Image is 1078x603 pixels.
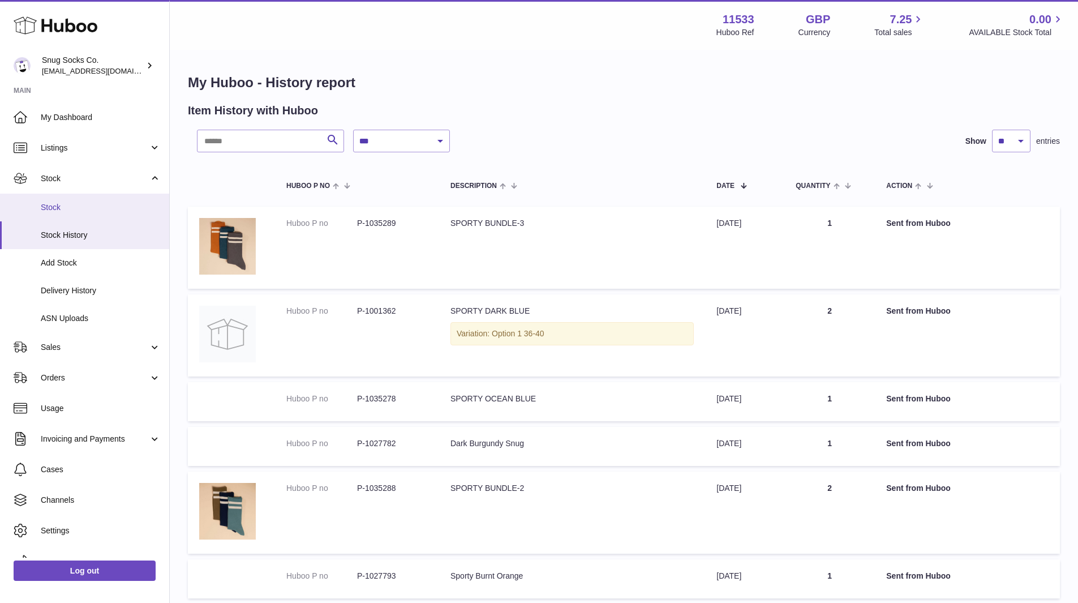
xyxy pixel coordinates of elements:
[886,219,951,228] strong: Sent from Huboo
[1029,12,1051,27] span: 0.00
[806,12,830,27] strong: GBP
[723,12,754,27] strong: 11533
[188,74,1060,92] h1: My Huboo - History report
[41,173,149,184] span: Stock
[357,571,428,581] dd: P-1027793
[784,472,875,554] td: 2
[41,495,161,506] span: Channels
[199,306,256,362] img: no-photo.jpg
[798,27,831,38] div: Currency
[450,322,694,345] div: Variation: Option 1 36-40
[1036,136,1060,147] span: entries
[705,427,784,466] td: [DATE]
[286,218,357,229] dt: Huboo P no
[439,472,705,554] td: SPORTY BUNDLE-2
[41,373,149,383] span: Orders
[41,112,161,123] span: My Dashboard
[357,483,428,494] dd: P-1035288
[796,182,830,190] span: Quantity
[886,439,951,448] strong: Sent from Huboo
[41,313,161,324] span: ASN Uploads
[784,427,875,466] td: 1
[41,556,161,567] span: Returns
[439,207,705,289] td: SPORTY BUNDLE-3
[439,382,705,421] td: SPORTY OCEAN BLUE
[286,571,357,581] dt: Huboo P no
[784,294,875,377] td: 2
[42,66,166,75] span: [EMAIL_ADDRESS][DOMAIN_NAME]
[14,561,156,581] a: Log out
[41,403,161,414] span: Usage
[41,525,161,536] span: Settings
[357,306,428,317] dd: P-1001362
[969,27,1064,38] span: AVAILABLE Stock Total
[784,559,875,598] td: 1
[357,394,428,404] dd: P-1035278
[286,306,357,317] dt: Huboo P no
[41,342,149,353] span: Sales
[716,182,735,190] span: Date
[886,182,912,190] span: Action
[784,207,875,289] td: 1
[286,483,357,494] dt: Huboo P no
[890,12,912,27] span: 7.25
[705,382,784,421] td: [DATE]
[286,438,357,449] dt: Huboo P no
[41,258,161,268] span: Add Stock
[716,27,754,38] div: Huboo Ref
[705,559,784,598] td: [DATE]
[439,294,705,377] td: SPORTY DARK BLUE
[886,394,951,403] strong: Sent from Huboo
[286,394,357,404] dt: Huboo P no
[969,12,1064,38] a: 0.00 AVAILABLE Stock Total
[42,55,144,76] div: Snug Socks Co.
[41,230,161,241] span: Stock History
[41,143,149,153] span: Listings
[14,57,31,74] img: info@snugsocks.co.uk
[41,464,161,475] span: Cases
[286,182,330,190] span: Huboo P no
[188,103,318,118] h2: Item History with Huboo
[357,438,428,449] dd: P-1027782
[705,207,784,289] td: [DATE]
[874,27,925,38] span: Total sales
[41,434,149,444] span: Invoicing and Payments
[199,218,256,275] img: 115331743863786.jpg
[199,483,256,540] img: 115331743863799.jpg
[886,571,951,580] strong: Sent from Huboo
[357,218,428,229] dd: P-1035289
[886,484,951,493] strong: Sent from Huboo
[705,472,784,554] td: [DATE]
[41,202,161,213] span: Stock
[41,285,161,296] span: Delivery History
[439,427,705,466] td: Dark Burgundy Snug
[886,306,951,315] strong: Sent from Huboo
[874,12,925,38] a: 7.25 Total sales
[450,182,497,190] span: Description
[965,136,986,147] label: Show
[705,294,784,377] td: [DATE]
[784,382,875,421] td: 1
[439,559,705,598] td: Sporty Burnt Orange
